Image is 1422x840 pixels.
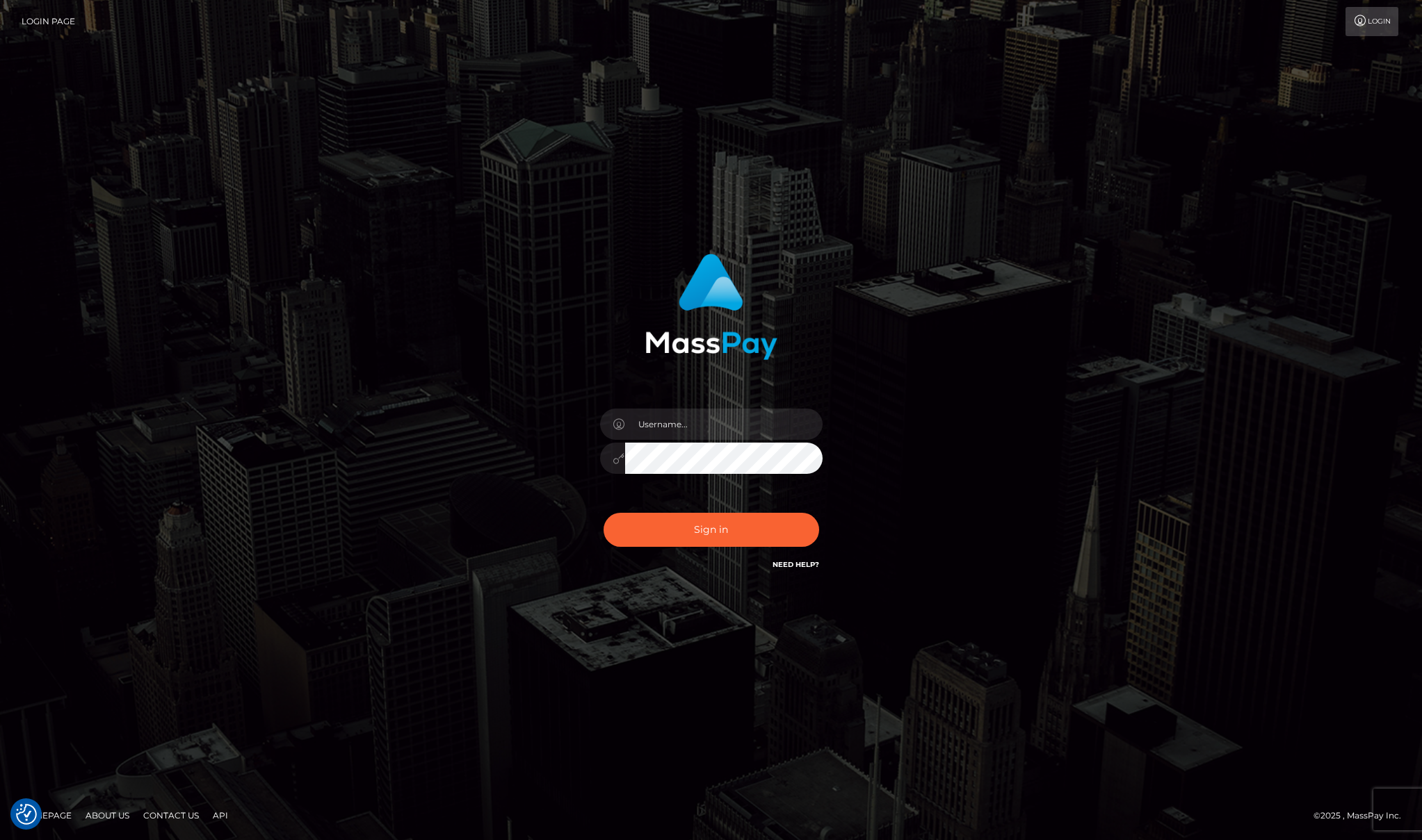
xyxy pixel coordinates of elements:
a: Contact Us [138,805,204,826]
img: MassPay Login [645,254,777,360]
a: About Us [80,805,135,826]
button: Sign in [604,513,819,547]
a: Homepage [15,805,77,826]
img: Revisit consent button [16,804,37,825]
a: Login Page [22,7,75,36]
input: Username... [625,409,823,440]
button: Consent Preferences [16,804,37,825]
div: © 2025 , MassPay Inc. [1314,808,1412,823]
a: Login [1346,7,1398,36]
a: API [207,805,234,826]
a: Need Help? [773,560,819,569]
